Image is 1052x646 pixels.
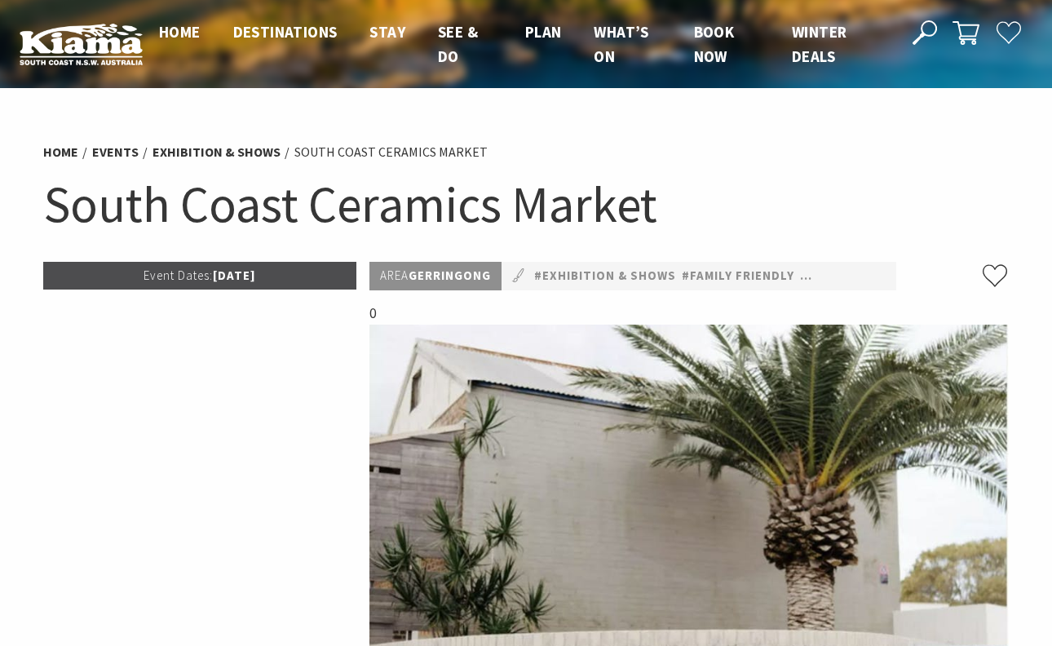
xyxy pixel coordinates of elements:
span: See & Do [438,22,478,66]
span: Winter Deals [792,22,846,66]
span: Event Dates: [144,268,213,283]
span: Stay [369,22,405,42]
a: Winter Deals [792,22,846,68]
a: Exhibition & Shows [152,144,281,161]
span: Book now [694,22,735,66]
a: #Festivals [800,266,875,286]
a: Home [159,22,201,43]
a: Home [43,144,78,161]
p: [DATE] [43,262,356,290]
nav: Main Menu [143,20,894,69]
a: Destinations [233,22,338,43]
h1: South Coast Ceramics Market [43,171,1009,237]
li: South Coast Ceramics Market [294,142,488,163]
span: Plan [525,22,562,42]
span: What’s On [594,22,648,66]
p: Gerringong [369,262,502,290]
a: Plan [525,22,562,43]
a: Book now [694,22,735,68]
span: Home [159,22,201,42]
span: Destinations [233,22,338,42]
span: Area [380,268,409,283]
a: #Exhibition & Shows [534,266,676,286]
a: #Markets [881,266,948,286]
a: #Family Friendly [682,266,794,286]
img: Kiama Logo [20,23,143,65]
a: Events [92,144,139,161]
a: See & Do [438,22,478,68]
a: What’s On [594,22,648,68]
a: Stay [369,22,405,43]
